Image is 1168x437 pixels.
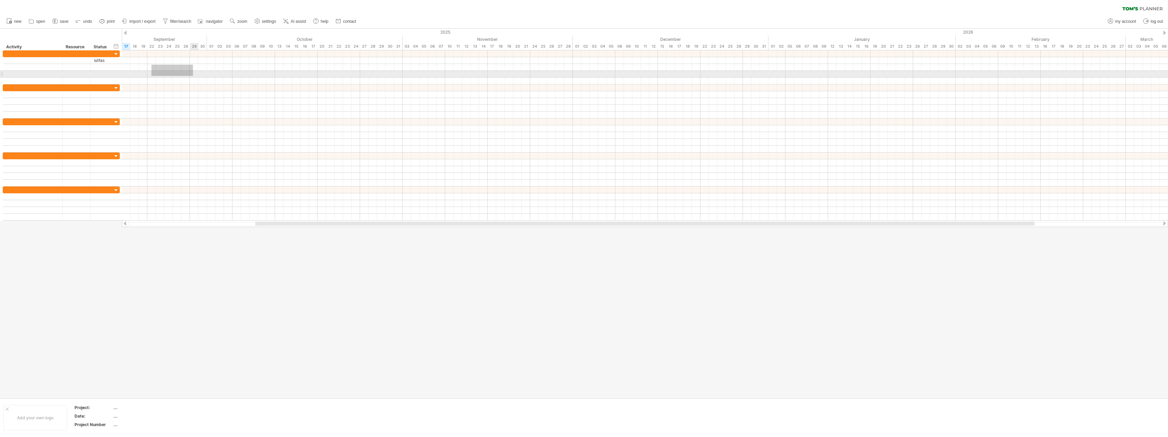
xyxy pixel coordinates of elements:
[394,43,403,50] div: Friday, 31 October 2025
[301,43,309,50] div: Thursday, 16 October 2025
[139,43,147,50] div: Friday, 19 September 2025
[1032,43,1041,50] div: Friday, 13 February 2026
[573,43,581,50] div: Monday, 1 December 2025
[734,43,743,50] div: Friday, 26 December 2025
[335,43,343,50] div: Wednesday, 22 October 2025
[462,43,471,50] div: Wednesday, 12 November 2025
[658,43,666,50] div: Monday, 15 December 2025
[311,17,330,26] a: help
[513,43,522,50] div: Thursday, 20 November 2025
[173,43,181,50] div: Thursday, 25 September 2025
[198,43,207,50] div: Tuesday, 30 September 2025
[283,43,292,50] div: Tuesday, 14 October 2025
[215,43,224,50] div: Thursday, 2 October 2025
[811,43,820,50] div: Thursday, 8 January 2026
[326,43,335,50] div: Tuesday, 21 October 2025
[36,19,45,24] span: open
[386,43,394,50] div: Thursday, 30 October 2025
[947,43,956,50] div: Friday, 30 January 2026
[66,44,86,50] div: Resource
[291,19,306,24] span: AI assist
[1117,43,1126,50] div: Friday, 27 February 2026
[292,43,301,50] div: Wednesday, 15 October 2025
[130,43,139,50] div: Thursday, 18 September 2025
[224,43,232,50] div: Friday, 3 October 2025
[75,413,112,419] div: Date:
[615,43,624,50] div: Monday, 8 December 2025
[632,43,641,50] div: Wednesday, 10 December 2025
[590,43,598,50] div: Wednesday, 3 December 2025
[964,43,973,50] div: Tuesday, 3 February 2026
[896,43,905,50] div: Thursday, 22 January 2026
[1024,43,1032,50] div: Thursday, 12 February 2026
[253,17,278,26] a: settings
[1049,43,1058,50] div: Tuesday, 17 February 2026
[1075,43,1083,50] div: Friday, 20 February 2026
[334,17,358,26] a: contact
[181,43,190,50] div: Friday, 26 September 2025
[258,43,266,50] div: Thursday, 9 October 2025
[1151,43,1160,50] div: Thursday, 5 March 2026
[164,43,173,50] div: Wednesday, 24 September 2025
[743,43,751,50] div: Monday, 29 December 2025
[1106,17,1138,26] a: my account
[1015,43,1024,50] div: Wednesday, 11 February 2026
[207,43,215,50] div: Wednesday, 1 October 2025
[862,43,871,50] div: Friday, 16 January 2026
[488,43,496,50] div: Monday, 17 November 2025
[113,405,171,410] div: ....
[471,43,479,50] div: Thursday, 13 November 2025
[1134,43,1143,50] div: Tuesday, 3 March 2026
[190,43,198,50] div: Monday, 29 September 2025
[1041,43,1049,50] div: Monday, 16 February 2026
[27,17,47,26] a: open
[607,43,615,50] div: Friday, 5 December 2025
[6,44,59,50] div: Activity
[113,413,171,419] div: ....
[939,43,947,50] div: Thursday, 29 January 2026
[113,422,171,427] div: ....
[207,36,403,43] div: October 2025
[156,43,164,50] div: Tuesday, 23 September 2025
[228,17,249,26] a: zoom
[530,43,539,50] div: Monday, 24 November 2025
[820,43,828,50] div: Friday, 9 January 2026
[403,43,411,50] div: Monday, 3 November 2025
[828,43,837,50] div: Monday, 12 January 2026
[281,17,308,26] a: AI assist
[51,17,70,26] a: save
[75,422,112,427] div: Project Number
[5,17,23,26] a: new
[641,43,649,50] div: Thursday, 11 December 2025
[777,43,785,50] div: Friday, 2 January 2026
[598,43,607,50] div: Thursday, 4 December 2025
[845,43,854,50] div: Wednesday, 14 January 2026
[854,43,862,50] div: Thursday, 15 January 2026
[120,17,158,26] a: import / export
[522,43,530,50] div: Friday, 21 November 2025
[98,17,117,26] a: print
[871,43,879,50] div: Monday, 19 January 2026
[60,19,68,24] span: save
[709,43,717,50] div: Tuesday, 23 December 2025
[649,43,658,50] div: Friday, 12 December 2025
[83,19,92,24] span: undo
[1007,43,1015,50] div: Tuesday, 10 February 2026
[539,43,547,50] div: Tuesday, 25 November 2025
[956,43,964,50] div: Monday, 2 February 2026
[751,43,760,50] div: Tuesday, 30 December 2025
[496,43,505,50] div: Tuesday, 18 November 2025
[726,43,734,50] div: Thursday, 25 December 2025
[700,43,709,50] div: Monday, 22 December 2025
[1151,19,1163,24] span: log out
[241,43,249,50] div: Tuesday, 7 October 2025
[768,36,956,43] div: January 2026
[547,43,556,50] div: Wednesday, 26 November 2025
[437,43,445,50] div: Friday, 7 November 2025
[1141,17,1165,26] a: log out
[505,43,513,50] div: Wednesday, 19 November 2025
[75,405,112,410] div: Project:
[1126,43,1134,50] div: Monday, 2 March 2026
[107,19,115,24] span: print
[232,43,241,50] div: Monday, 6 October 2025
